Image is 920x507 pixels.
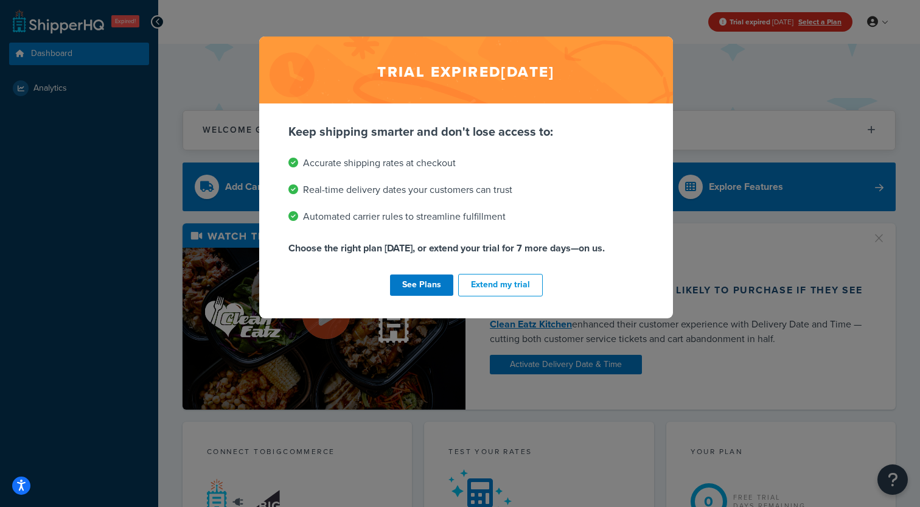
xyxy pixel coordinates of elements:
p: Keep shipping smarter and don't lose access to: [288,123,644,140]
li: Accurate shipping rates at checkout [288,155,644,172]
p: Choose the right plan [DATE], or extend your trial for 7 more days—on us. [288,240,644,257]
button: Extend my trial [458,274,543,296]
li: Automated carrier rules to streamline fulfillment [288,208,644,225]
a: See Plans [390,274,453,296]
li: Real-time delivery dates your customers can trust [288,181,644,198]
h2: Trial expired [DATE] [259,37,673,103]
